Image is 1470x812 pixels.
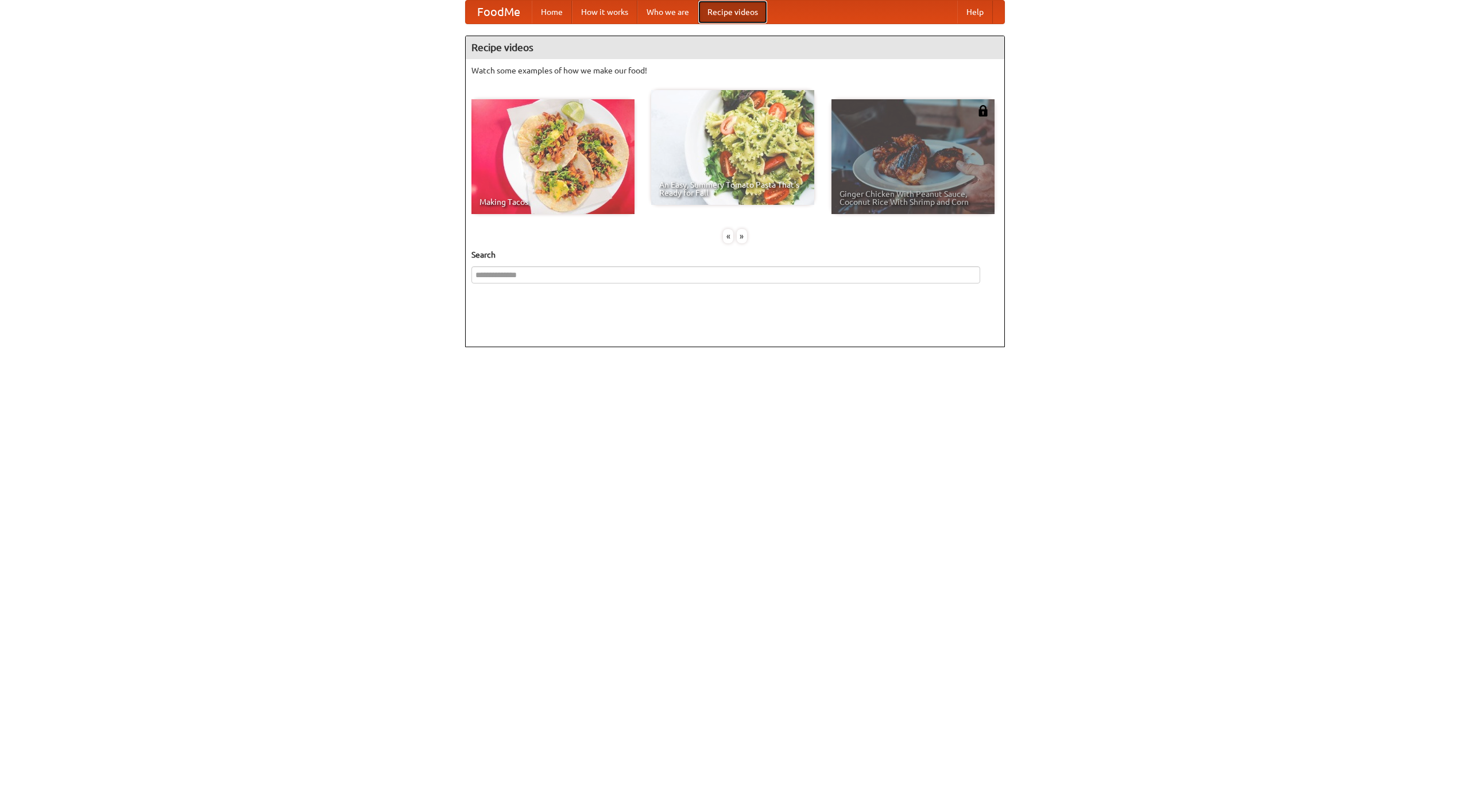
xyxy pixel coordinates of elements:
a: An Easy, Summery Tomato Pasta That's Ready for Fall [651,90,814,205]
a: Who we are [637,1,698,24]
a: How it works [572,1,637,24]
a: Recipe videos [698,1,767,24]
a: FoodMe [466,1,532,24]
a: Help [957,1,993,24]
a: Home [532,1,572,24]
div: » [737,229,747,243]
span: An Easy, Summery Tomato Pasta That's Ready for Fall [659,181,806,197]
h5: Search [471,249,999,261]
h4: Recipe videos [466,36,1004,59]
div: « [723,229,733,243]
span: Making Tacos [479,198,626,206]
img: 483408.png [977,105,989,116]
p: Watch some examples of how we make our food! [471,65,999,76]
a: Making Tacos [471,99,635,214]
